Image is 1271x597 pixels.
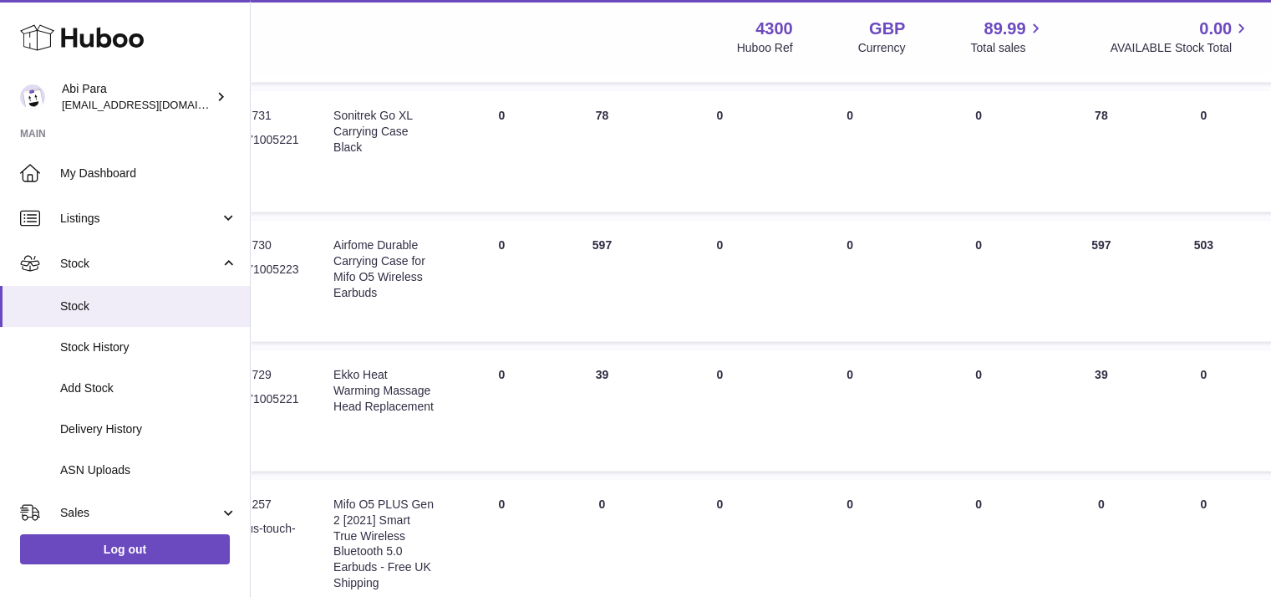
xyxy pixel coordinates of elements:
[60,421,237,437] span: Delivery History
[60,380,237,396] span: Add Stock
[62,98,246,111] span: [EMAIL_ADDRESS][DOMAIN_NAME]
[60,298,237,314] span: Stock
[60,256,220,272] span: Stock
[1110,18,1251,56] a: 0.00 AVAILABLE Stock Total
[60,211,220,227] span: Listings
[970,18,1045,56] a: 89.99 Total sales
[552,221,652,342] td: 597
[1158,221,1249,342] td: 503
[60,462,237,478] span: ASN Uploads
[60,339,237,355] span: Stock History
[1158,350,1249,472] td: 0
[787,221,913,342] td: 0
[60,505,220,521] span: Sales
[221,108,300,124] dd: P-347731
[858,40,906,56] div: Currency
[221,367,300,383] dd: P-347729
[333,497,435,591] div: Mifo O5 PLUS Gen 2 [2021] Smart True Wireless Bluetooth 5.0 Earbuds - Free UK Shipping
[20,534,230,564] a: Log out
[221,521,300,553] dd: o5-plus-touch-green
[755,18,793,40] strong: 4300
[62,81,212,113] div: Abi Para
[221,237,300,253] dd: P-347730
[975,497,982,511] span: 0
[970,40,1045,56] span: Total sales
[221,391,300,423] dd: 04897100522145
[652,91,787,212] td: 0
[652,221,787,342] td: 0
[869,18,905,40] strong: GBP
[451,350,552,472] td: 0
[975,238,982,252] span: 0
[221,132,300,164] dd: 04897100522114
[1199,18,1232,40] span: 0.00
[975,109,982,122] span: 0
[333,237,435,301] div: Airfome Durable Carrying Case for Mifo O5 Wireless Earbuds
[20,84,45,110] img: Abi@mifo.co.uk
[333,367,435,415] div: Ekko Heat Warming Massage Head Replacement
[451,91,552,212] td: 0
[60,166,237,181] span: My Dashboard
[451,221,552,342] td: 0
[221,497,300,513] dd: P-343257
[1045,91,1158,212] td: 78
[984,18,1025,40] span: 89.99
[1045,221,1158,342] td: 597
[552,91,652,212] td: 78
[1045,350,1158,472] td: 39
[333,108,435,156] div: Sonitrek Go XL Carrying Case Black
[221,262,300,293] dd: 04897100522305
[787,350,913,472] td: 0
[787,91,913,212] td: 0
[652,350,787,472] td: 0
[975,368,982,381] span: 0
[1158,91,1249,212] td: 0
[1110,40,1251,56] span: AVAILABLE Stock Total
[737,40,793,56] div: Huboo Ref
[552,350,652,472] td: 39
